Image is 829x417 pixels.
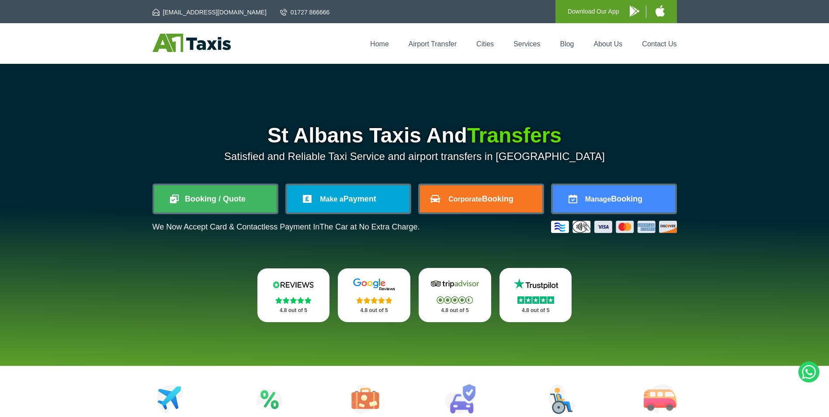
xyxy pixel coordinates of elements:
[437,296,473,304] img: Stars
[551,221,677,233] img: Credit And Debit Cards
[585,195,611,203] span: Manage
[348,278,400,291] img: Google
[370,40,389,48] a: Home
[548,384,576,414] img: Wheelchair
[256,384,283,414] img: Attractions
[420,185,542,212] a: CorporateBooking
[153,150,677,163] p: Satisfied and Reliable Taxi Service and airport transfers in [GEOGRAPHIC_DATA]
[347,305,401,316] p: 4.8 out of 5
[419,268,491,322] a: Tripadvisor Stars 4.8 out of 5
[656,5,665,17] img: A1 Taxis iPhone App
[630,6,639,17] img: A1 Taxis Android App
[513,40,540,48] a: Services
[429,278,481,291] img: Tripadvisor
[319,222,420,231] span: The Car at No Extra Charge.
[642,40,676,48] a: Contact Us
[154,185,277,212] a: Booking / Quote
[153,8,267,17] a: [EMAIL_ADDRESS][DOMAIN_NAME]
[509,305,562,316] p: 4.8 out of 5
[153,222,420,232] p: We Now Accept Card & Contactless Payment In
[428,305,482,316] p: 4.8 out of 5
[280,8,330,17] a: 01727 866666
[568,6,619,17] p: Download Our App
[444,384,475,414] img: Car Rental
[553,185,675,212] a: ManageBooking
[499,268,572,322] a: Trustpilot Stars 4.8 out of 5
[267,305,320,316] p: 4.8 out of 5
[338,268,410,322] a: Google Stars 4.8 out of 5
[356,297,392,304] img: Stars
[476,40,494,48] a: Cities
[594,40,623,48] a: About Us
[517,296,554,304] img: Stars
[153,125,677,146] h1: St Albans Taxis And
[257,268,330,322] a: Reviews.io Stars 4.8 out of 5
[351,384,379,414] img: Tours
[467,124,562,147] span: Transfers
[287,185,409,212] a: Make aPayment
[275,297,312,304] img: Stars
[448,195,482,203] span: Corporate
[560,40,574,48] a: Blog
[320,195,343,203] span: Make a
[267,278,319,291] img: Reviews.io
[644,384,676,414] img: Minibus
[157,384,184,414] img: Airport Transfers
[409,40,457,48] a: Airport Transfer
[510,278,562,291] img: Trustpilot
[153,34,231,52] img: A1 Taxis St Albans LTD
